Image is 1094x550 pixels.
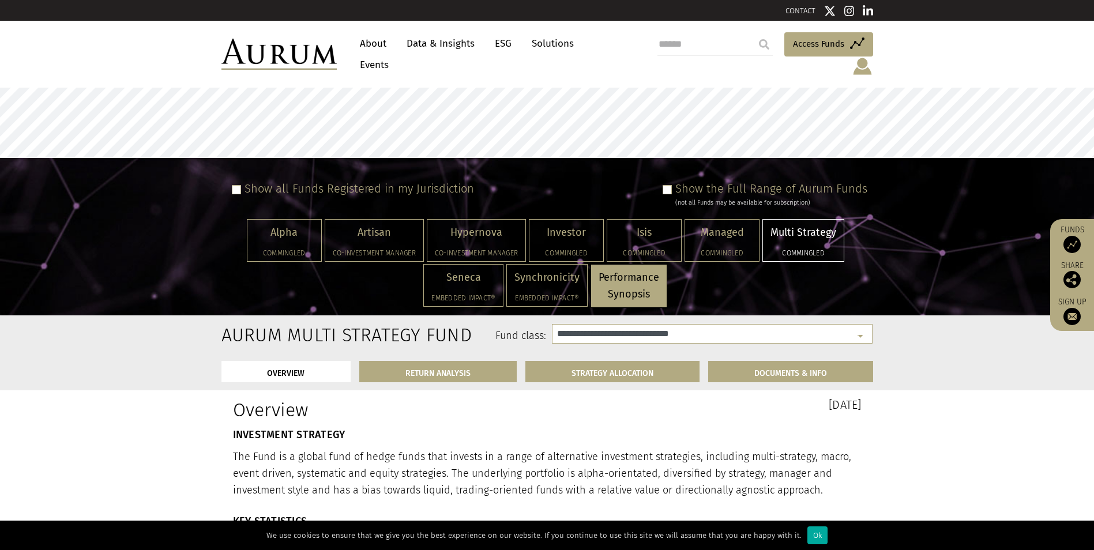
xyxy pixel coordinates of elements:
[675,182,867,195] label: Show the Full Range of Aurum Funds
[807,526,828,544] div: Ok
[793,37,844,51] span: Access Funds
[435,250,518,257] h5: Co-investment Manager
[245,182,474,195] label: Show all Funds Registered in my Jurisdiction
[354,54,389,76] a: Events
[863,5,873,17] img: Linkedin icon
[1063,308,1081,325] img: Sign up to our newsletter
[233,399,539,421] h1: Overview
[615,250,674,257] h5: Commingled
[255,224,314,241] p: Alpha
[537,250,596,257] h5: Commingled
[359,361,517,382] a: RETURN ANALYSIS
[784,32,873,56] a: Access Funds
[1063,271,1081,288] img: Share this post
[824,5,836,17] img: Twitter icon
[333,224,416,241] p: Artisan
[852,56,873,76] img: account-icon.svg
[221,39,337,70] img: Aurum
[255,250,314,257] h5: Commingled
[1056,297,1088,325] a: Sign up
[844,5,855,17] img: Instagram icon
[489,33,517,54] a: ESG
[693,224,751,241] p: Managed
[693,250,751,257] h5: Commingled
[233,449,862,498] p: The Fund is a global fund of hedge funds that invests in a range of alternative investment strate...
[537,224,596,241] p: Investor
[435,224,518,241] p: Hypernova
[599,269,659,303] p: Performance Synopsis
[233,515,307,528] strong: KEY STATISTICS
[770,250,836,257] h5: Commingled
[514,269,580,286] p: Synchronicity
[708,361,873,382] a: DOCUMENTS & INFO
[615,224,674,241] p: Isis
[431,295,495,302] h5: Embedded Impact®
[514,295,580,302] h5: Embedded Impact®
[333,250,416,257] h5: Co-investment Manager
[1056,262,1088,288] div: Share
[675,198,867,208] div: (not all Funds may be available for subscription)
[753,33,776,56] input: Submit
[221,324,315,346] h2: Aurum Multi Strategy Fund
[770,224,836,241] p: Multi Strategy
[1063,236,1081,253] img: Access Funds
[354,33,392,54] a: About
[785,6,815,15] a: CONTACT
[401,33,480,54] a: Data & Insights
[333,329,547,344] label: Fund class:
[233,428,345,441] strong: INVESTMENT STRATEGY
[431,269,495,286] p: Seneca
[525,361,700,382] a: STRATEGY ALLOCATION
[1056,225,1088,253] a: Funds
[556,399,862,410] h3: [DATE]
[526,33,580,54] a: Solutions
